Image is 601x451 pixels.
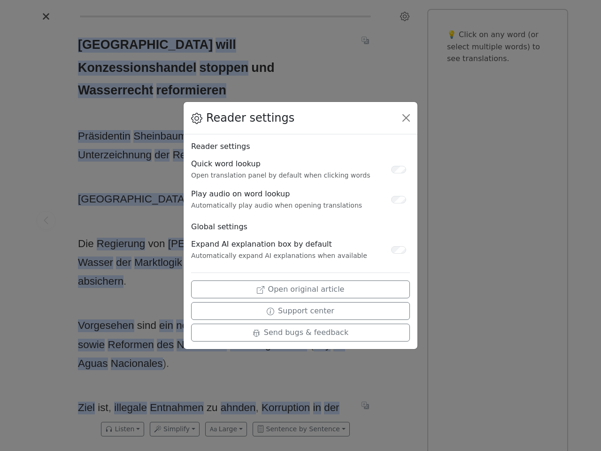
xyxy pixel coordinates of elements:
button: Close [399,110,414,125]
div: Expand AI explanation box by default [191,239,391,250]
h6: Reader settings [191,142,410,151]
h6: Global settings [191,222,410,231]
div: Quick word lookup [191,158,391,170]
div: Reader settings [191,109,294,126]
small: Open translation panel by default when clicking words [191,171,370,179]
button: Open original article [191,280,410,298]
button: Support center [191,302,410,320]
button: Send bugs & feedback [191,324,410,342]
div: Play audio on word lookup [191,188,391,200]
small: Automatically play audio when opening translations [191,202,362,209]
small: Automatically expand AI explanations when available [191,252,367,259]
